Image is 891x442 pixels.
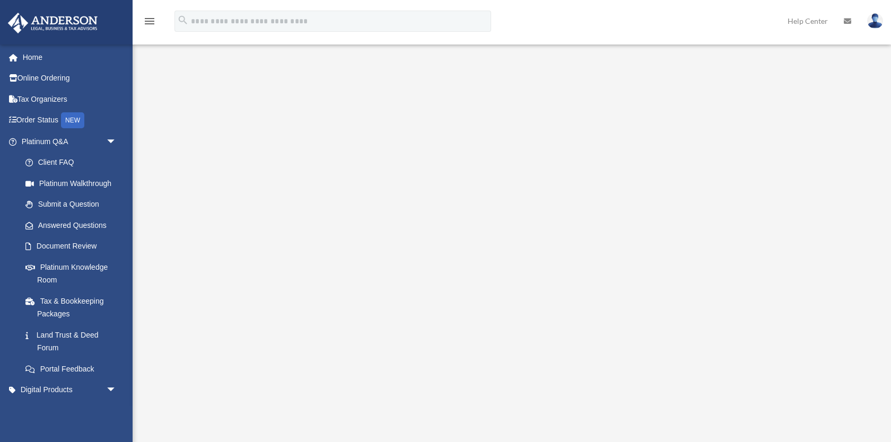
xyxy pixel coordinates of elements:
div: NEW [61,112,84,128]
iframe: <span data-mce-type="bookmark" style="display: inline-block; width: 0px; overflow: hidden; line-h... [224,67,797,385]
a: Platinum Walkthrough [15,173,127,194]
a: Client FAQ [15,152,133,173]
a: Land Trust & Deed Forum [15,324,133,358]
a: Home [7,47,133,68]
a: Tax & Bookkeeping Packages [15,290,133,324]
i: search [177,14,189,26]
a: Order StatusNEW [7,110,133,131]
a: Answered Questions [15,215,133,236]
a: Document Review [15,236,133,257]
a: Submit a Question [15,194,133,215]
img: Anderson Advisors Platinum Portal [5,13,101,33]
a: Portal Feedback [15,358,133,379]
i: menu [143,15,156,28]
img: User Pic [867,13,883,29]
a: My Entitiesarrow_drop_down [7,400,133,421]
a: Platinum Knowledge Room [15,257,133,290]
a: Digital Productsarrow_drop_down [7,379,133,401]
span: arrow_drop_down [106,400,127,422]
a: Online Ordering [7,68,133,89]
a: Tax Organizers [7,89,133,110]
span: arrow_drop_down [106,131,127,153]
a: Platinum Q&Aarrow_drop_down [7,131,133,152]
span: arrow_drop_down [106,379,127,401]
a: menu [143,19,156,28]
